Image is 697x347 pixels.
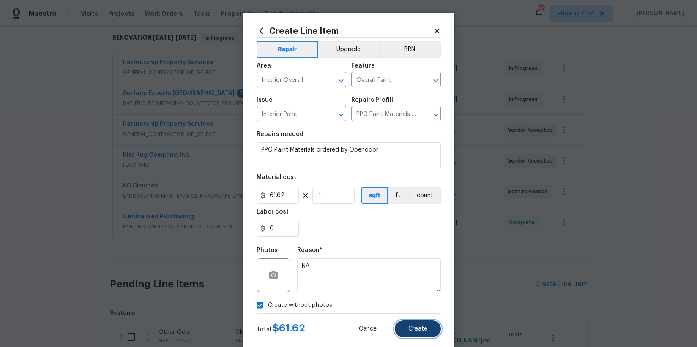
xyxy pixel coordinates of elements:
[359,326,378,332] span: Cancel
[408,326,427,332] span: Create
[345,320,391,337] button: Cancel
[430,109,442,121] button: Open
[379,41,441,58] button: BRN
[257,63,271,69] h5: Area
[257,209,289,215] h5: Labor cost
[409,187,441,204] button: count
[351,63,375,69] h5: Feature
[257,131,303,137] h5: Repairs needed
[257,324,305,334] div: Total
[395,320,441,337] button: Create
[297,258,441,292] textarea: NA
[268,301,332,310] span: Create without photos
[257,247,278,253] h5: Photos
[257,174,296,180] h5: Material cost
[257,41,319,58] button: Repair
[361,187,388,204] button: sqft
[335,109,347,121] button: Open
[318,41,379,58] button: Upgrade
[351,97,393,103] h5: Repairs Prefill
[257,142,441,169] textarea: PPG Paint Materials ordered by Opendoor
[335,75,347,87] button: Open
[430,75,442,87] button: Open
[297,247,322,253] h5: Reason*
[257,97,273,103] h5: Issue
[273,323,305,333] span: $ 61.62
[388,187,409,204] button: ft
[257,26,433,35] h2: Create Line Item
